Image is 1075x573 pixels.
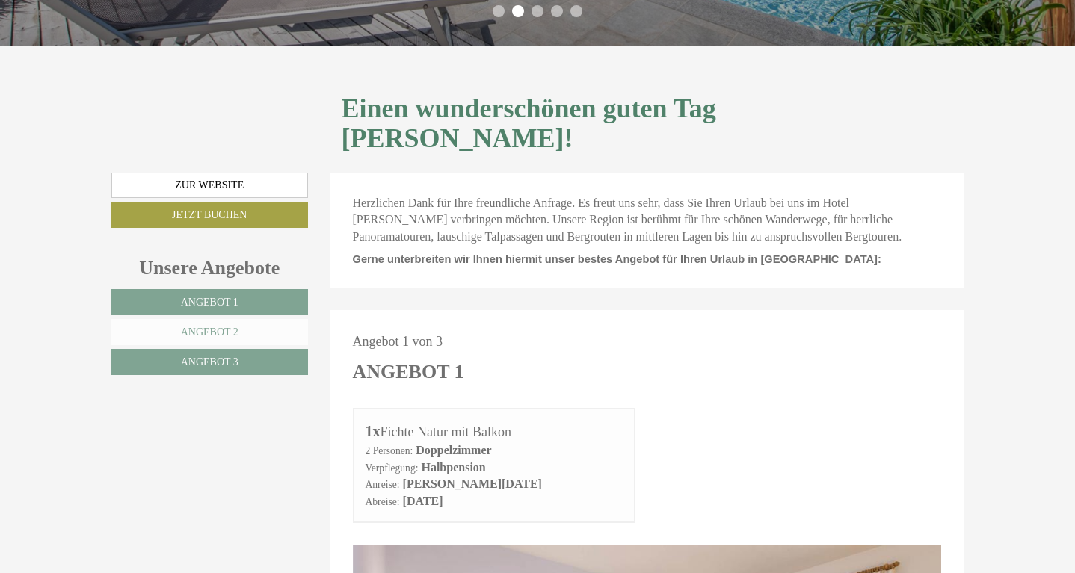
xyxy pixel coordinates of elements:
b: [DATE] [403,495,443,507]
div: Angebot 1 [353,358,464,385]
span: Angebot 1 von 3 [353,334,443,349]
b: Halbpension [421,461,485,474]
div: Fichte Natur mit Balkon [366,421,623,442]
span: Angebot 2 [181,326,238,338]
b: 1x [366,423,381,439]
b: [PERSON_NAME][DATE] [403,477,542,490]
small: Anreise: [366,479,400,490]
h1: Einen wunderschönen guten Tag [PERSON_NAME]! [342,94,953,153]
div: Unsere Angebote [111,254,308,282]
span: Angebot 1 [181,297,238,308]
small: Abreise: [366,496,400,507]
small: 2 Personen: [366,445,413,456]
small: Verpflegung: [366,462,419,474]
p: Herzlichen Dank für Ihre freundliche Anfrage. Es freut uns sehr, dass Sie Ihren Urlaub bei uns im... [353,195,942,247]
a: Jetzt buchen [111,202,308,228]
span: Gerne unterbreiten wir Ihnen hiermit unser bestes Angebot für Ihren Urlaub in [GEOGRAPHIC_DATA]: [353,253,881,265]
b: Doppelzimmer [416,444,491,456]
a: Zur Website [111,173,308,198]
span: Angebot 3 [181,356,238,368]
